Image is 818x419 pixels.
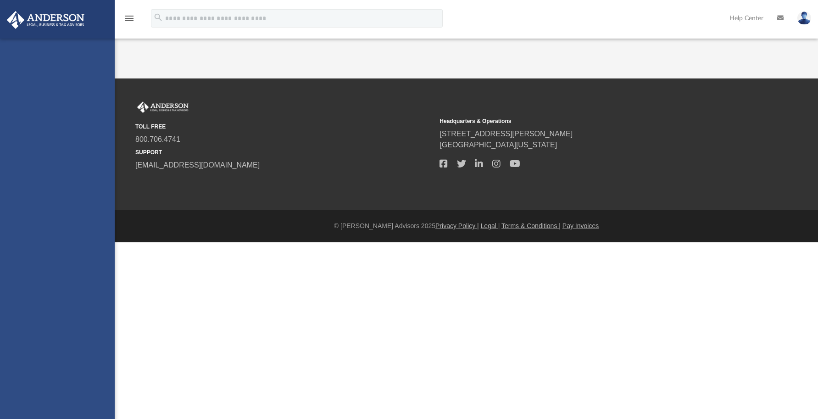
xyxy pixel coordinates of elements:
a: [EMAIL_ADDRESS][DOMAIN_NAME] [135,161,260,169]
a: menu [124,17,135,24]
a: Privacy Policy | [435,222,479,229]
small: TOLL FREE [135,123,433,131]
i: menu [124,13,135,24]
a: [GEOGRAPHIC_DATA][US_STATE] [440,141,557,149]
small: Headquarters & Operations [440,117,737,125]
a: Terms & Conditions | [501,222,561,229]
img: User Pic [797,11,811,25]
a: [STREET_ADDRESS][PERSON_NAME] [440,130,573,138]
div: © [PERSON_NAME] Advisors 2025 [115,221,818,231]
a: 800.706.4741 [135,135,180,143]
small: SUPPORT [135,148,433,156]
a: Pay Invoices [562,222,599,229]
a: Legal | [481,222,500,229]
img: Anderson Advisors Platinum Portal [135,101,190,113]
img: Anderson Advisors Platinum Portal [4,11,87,29]
i: search [153,12,163,22]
